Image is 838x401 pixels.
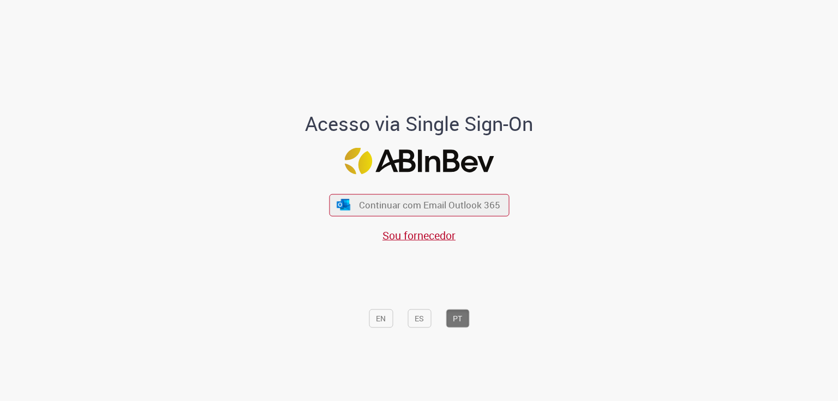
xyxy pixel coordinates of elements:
[268,113,571,135] h1: Acesso via Single Sign-On
[329,194,509,216] button: ícone Azure/Microsoft 360 Continuar com Email Outlook 365
[382,228,456,243] a: Sou fornecedor
[369,309,393,328] button: EN
[336,199,351,211] img: ícone Azure/Microsoft 360
[359,199,500,211] span: Continuar com Email Outlook 365
[408,309,431,328] button: ES
[344,148,494,175] img: Logo ABInBev
[446,309,469,328] button: PT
